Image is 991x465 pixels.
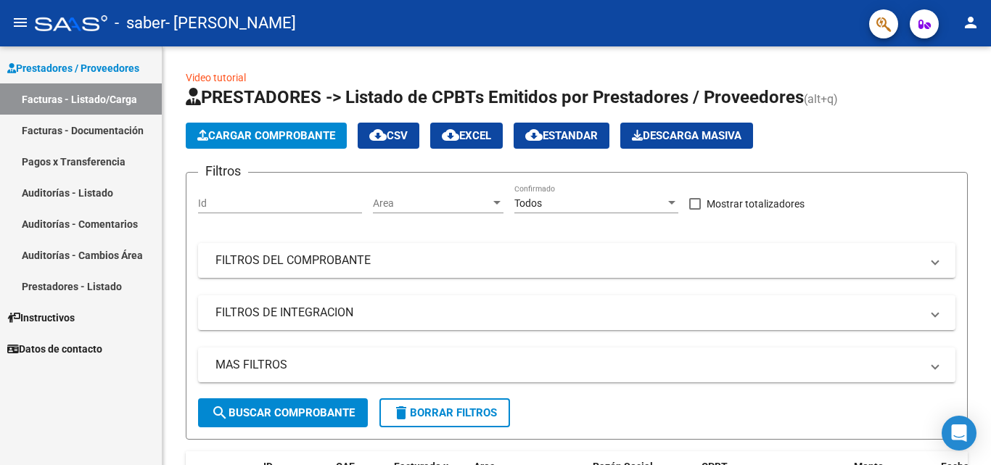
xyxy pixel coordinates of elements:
[186,87,804,107] span: PRESTADORES -> Listado de CPBTs Emitidos por Prestadores / Proveedores
[620,123,753,149] app-download-masive: Descarga masiva de comprobantes (adjuntos)
[186,72,246,83] a: Video tutorial
[198,295,955,330] mat-expansion-panel-header: FILTROS DE INTEGRACION
[198,347,955,382] mat-expansion-panel-header: MAS FILTROS
[942,416,976,450] div: Open Intercom Messenger
[514,197,542,209] span: Todos
[211,406,355,419] span: Buscar Comprobante
[430,123,503,149] button: EXCEL
[198,161,248,181] h3: Filtros
[215,305,921,321] mat-panel-title: FILTROS DE INTEGRACION
[707,195,805,213] span: Mostrar totalizadores
[358,123,419,149] button: CSV
[804,92,838,106] span: (alt+q)
[215,357,921,373] mat-panel-title: MAS FILTROS
[442,126,459,144] mat-icon: cloud_download
[7,341,102,357] span: Datos de contacto
[12,14,29,31] mat-icon: menu
[369,126,387,144] mat-icon: cloud_download
[198,398,368,427] button: Buscar Comprobante
[373,197,490,210] span: Area
[525,126,543,144] mat-icon: cloud_download
[7,310,75,326] span: Instructivos
[514,123,609,149] button: Estandar
[7,60,139,76] span: Prestadores / Proveedores
[211,404,229,421] mat-icon: search
[442,129,491,142] span: EXCEL
[392,406,497,419] span: Borrar Filtros
[198,243,955,278] mat-expansion-panel-header: FILTROS DEL COMPROBANTE
[379,398,510,427] button: Borrar Filtros
[115,7,165,39] span: - saber
[165,7,296,39] span: - [PERSON_NAME]
[186,123,347,149] button: Cargar Comprobante
[525,129,598,142] span: Estandar
[632,129,741,142] span: Descarga Masiva
[620,123,753,149] button: Descarga Masiva
[215,252,921,268] mat-panel-title: FILTROS DEL COMPROBANTE
[369,129,408,142] span: CSV
[962,14,979,31] mat-icon: person
[197,129,335,142] span: Cargar Comprobante
[392,404,410,421] mat-icon: delete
